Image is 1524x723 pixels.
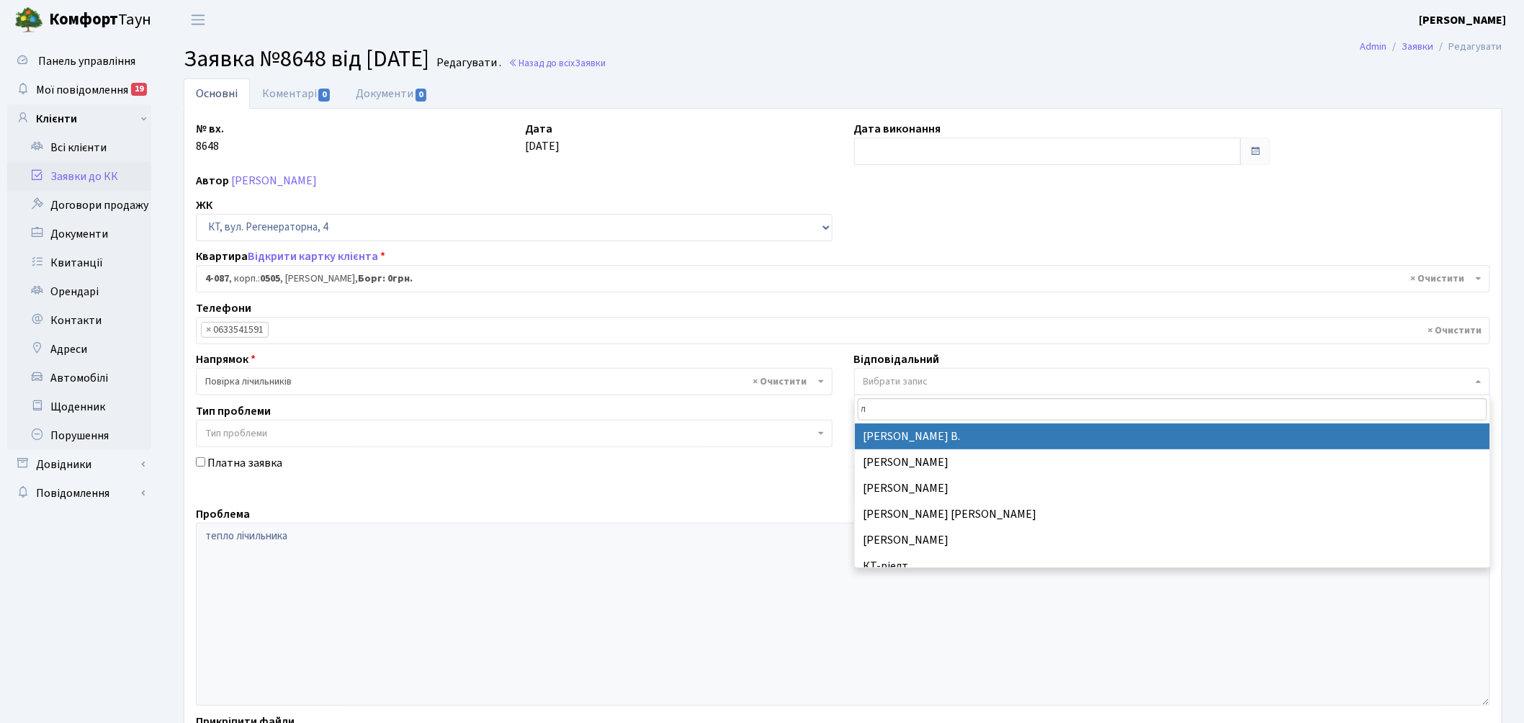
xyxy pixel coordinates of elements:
span: Таун [49,8,151,32]
a: Назад до всіхЗаявки [508,56,606,70]
span: 0 [318,89,330,102]
a: Заявки до КК [7,162,151,191]
a: Довідники [7,450,151,479]
label: Тип проблеми [196,403,271,420]
label: № вх. [196,120,224,138]
span: Видалити всі елементи [753,374,807,389]
a: Коментарі [250,78,344,109]
span: <b>4-087</b>, корп.: <b>0505</b>, Демчук Катерина Володимирівна, <b>Борг: 0грн.</b> [196,265,1490,292]
li: Редагувати [1434,39,1502,55]
span: Повірка лічильників [196,368,833,395]
a: [PERSON_NAME] [1420,12,1507,29]
b: 4-087 [205,271,229,286]
div: 19 [131,83,147,96]
li: [PERSON_NAME] [855,527,1490,553]
img: logo.png [14,6,43,35]
span: Видалити всі елементи [1428,323,1482,338]
div: [DATE] [514,120,843,165]
a: Договори продажу [7,191,151,220]
label: Телефони [196,300,251,317]
label: Відповідальний [854,351,940,368]
b: 0505 [260,271,280,286]
li: 0633541591 [201,322,269,338]
span: Тип проблеми [205,426,267,441]
small: Редагувати . [434,56,501,70]
li: [PERSON_NAME] [855,475,1490,501]
span: 0 [416,89,427,102]
textarea: тепло лічильника [196,523,1490,706]
a: Орендарі [7,277,151,306]
label: Платна заявка [207,454,282,472]
b: Борг: 0грн. [358,271,413,286]
a: Клієнти [7,104,151,133]
span: Заявка №8648 від [DATE] [184,42,429,76]
a: Квитанції [7,248,151,277]
a: Контакти [7,306,151,335]
span: <b>4-087</b>, корп.: <b>0505</b>, Демчук Катерина Володимирівна, <b>Борг: 0грн.</b> [205,271,1472,286]
a: Документи [344,78,440,109]
a: Всі клієнти [7,133,151,162]
label: Напрямок [196,351,256,368]
a: Щоденник [7,392,151,421]
li: КТ-ріелт [855,553,1490,579]
a: Заявки [1402,39,1434,54]
span: × [206,323,211,337]
span: Видалити всі елементи [1411,271,1465,286]
label: Квартира [196,248,385,265]
a: Порушення [7,421,151,450]
a: Admin [1361,39,1387,54]
b: Комфорт [49,8,118,31]
div: 8648 [185,120,514,165]
a: Адреси [7,335,151,364]
button: Переключити навігацію [180,8,216,32]
b: [PERSON_NAME] [1420,12,1507,28]
label: Проблема [196,506,250,523]
a: Повідомлення [7,479,151,508]
label: ЖК [196,197,212,214]
li: [PERSON_NAME] [855,449,1490,475]
span: Мої повідомлення [36,82,128,98]
span: Вибрати запис [864,374,928,389]
li: [PERSON_NAME] [PERSON_NAME] [855,501,1490,527]
label: Дата виконання [854,120,941,138]
li: [PERSON_NAME] В. [855,423,1490,449]
a: Мої повідомлення19 [7,76,151,104]
span: Панель управління [38,53,135,69]
a: Відкрити картку клієнта [248,248,378,264]
a: Панель управління [7,47,151,76]
span: Повірка лічильників [205,374,815,389]
a: Автомобілі [7,364,151,392]
a: [PERSON_NAME] [231,173,317,189]
a: Документи [7,220,151,248]
a: Основні [184,78,250,109]
label: Автор [196,172,229,189]
nav: breadcrumb [1339,32,1524,62]
span: Заявки [575,56,606,70]
label: Дата [525,120,552,138]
